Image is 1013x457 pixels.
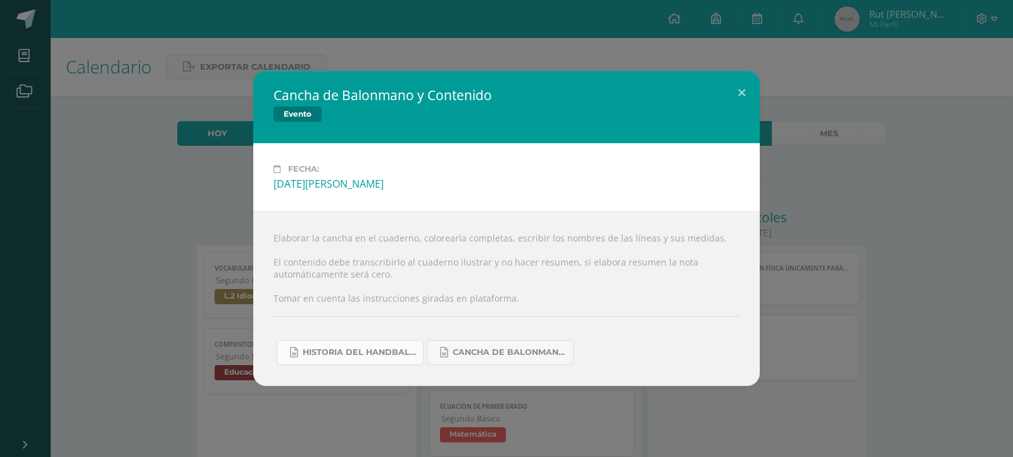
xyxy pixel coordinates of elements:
a: Cancha de Balonmano.docx [427,340,574,365]
span: Fecha: [288,164,319,174]
span: Historia del handball.docx [303,347,417,357]
button: Close (Esc) [724,71,760,114]
span: Cancha de Balonmano.docx [453,347,567,357]
h2: Cancha de Balonmano y Contenido [274,86,492,104]
a: Historia del handball.docx [277,340,424,365]
div: [DATE][PERSON_NAME] [274,177,739,191]
span: Evento [274,106,322,122]
div: Elaborar la cancha en el cuaderno, colorearla completas, escribir los nombres de las líneas y sus... [253,211,760,385]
